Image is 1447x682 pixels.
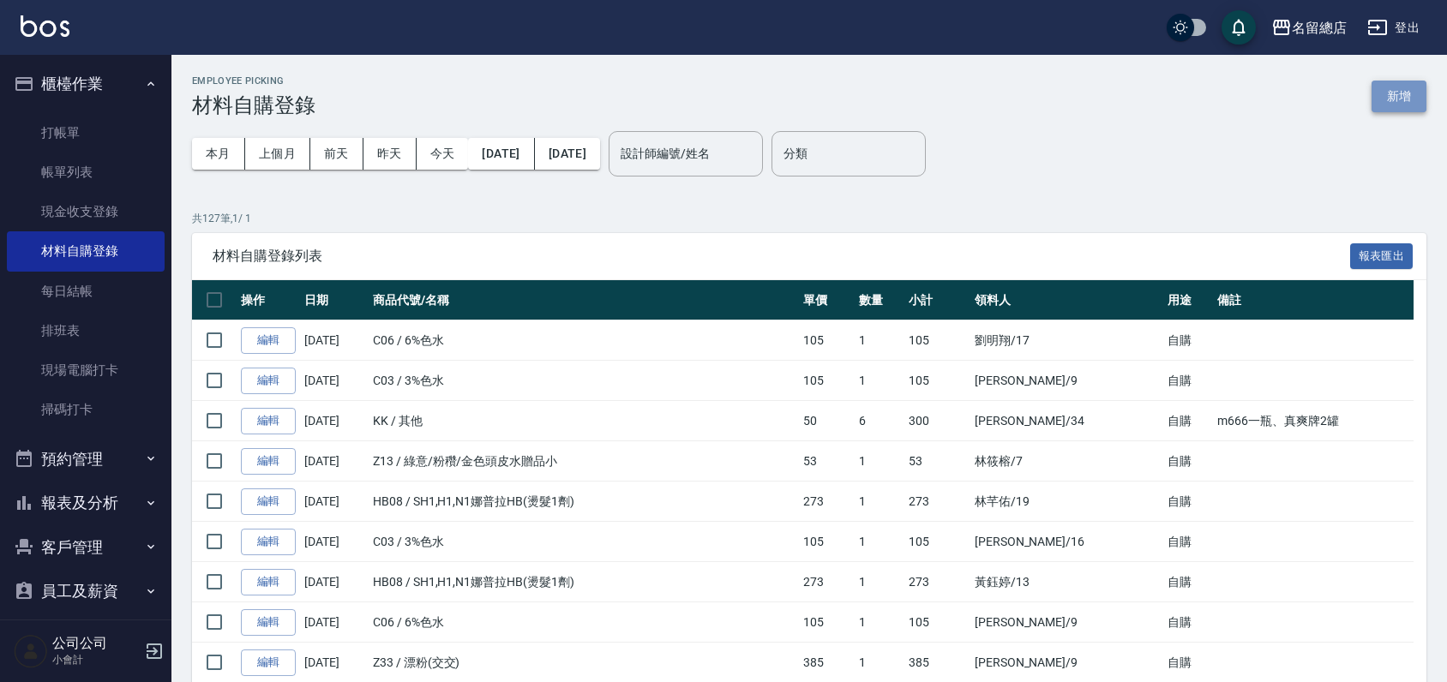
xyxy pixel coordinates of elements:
h2: Employee Picking [192,75,315,87]
td: HB08 / SH1,H1,N1娜普拉HB(燙髮1劑) [369,562,799,602]
a: 新增 [1372,87,1426,104]
td: 1 [855,602,904,643]
td: C03 / 3%色水 [369,361,799,401]
h5: 公司公司 [52,635,140,652]
a: 掃碼打卡 [7,390,165,429]
td: 273 [799,562,854,602]
a: 排班表 [7,311,165,350]
h3: 材料自購登錄 [192,93,315,117]
a: 編輯 [241,529,296,555]
button: 今天 [417,138,469,170]
img: Logo [21,15,69,37]
button: 上個月 [245,138,310,170]
a: 報表匯出 [1350,247,1414,263]
th: 小計 [904,280,970,320]
th: 操作 [237,280,300,320]
td: 273 [904,482,970,522]
td: 自購 [1163,522,1213,562]
button: 櫃檯作業 [7,62,165,106]
td: 105 [904,522,970,562]
a: 編輯 [241,488,296,515]
td: 1 [855,320,904,361]
th: 備註 [1213,280,1413,320]
button: 報表及分析 [7,481,165,525]
td: 1 [855,482,904,522]
img: Person [14,634,48,668]
td: 53 [904,441,970,482]
button: 昨天 [363,138,417,170]
td: 6 [855,401,904,441]
div: 名留總店 [1292,17,1347,39]
td: 273 [799,482,854,522]
td: 自購 [1163,401,1213,441]
td: Z13 / 綠意/粉穳/金色頭皮水贈品小 [369,441,799,482]
button: 客戶管理 [7,525,165,570]
p: 共 127 筆, 1 / 1 [192,211,1426,226]
a: 編輯 [241,448,296,475]
button: 預約管理 [7,437,165,482]
a: 編輯 [241,649,296,676]
td: [DATE] [300,562,369,602]
button: 員工及薪資 [7,569,165,613]
td: 105 [799,602,854,643]
td: m666一瓶、真爽牌2罐 [1213,401,1413,441]
button: 報表匯出 [1350,243,1414,270]
td: 105 [904,320,970,361]
td: 53 [799,441,854,482]
button: 商品管理 [7,613,165,658]
th: 商品代號/名稱 [369,280,799,320]
td: 黃鈺婷 /13 [970,562,1163,602]
td: 1 [855,361,904,401]
td: 自購 [1163,482,1213,522]
a: 編輯 [241,408,296,434]
td: C06 / 6%色水 [369,602,799,643]
td: [PERSON_NAME] /16 [970,522,1163,562]
a: 每日結帳 [7,272,165,311]
td: [DATE] [300,441,369,482]
button: 新增 [1372,81,1426,112]
a: 編輯 [241,569,296,595]
a: 現金收支登錄 [7,192,165,231]
td: 105 [799,361,854,401]
button: [DATE] [468,138,534,170]
td: 自購 [1163,441,1213,482]
button: [DATE] [535,138,600,170]
td: [DATE] [300,401,369,441]
td: 自購 [1163,562,1213,602]
td: [DATE] [300,602,369,643]
th: 用途 [1163,280,1213,320]
button: save [1222,10,1256,45]
a: 打帳單 [7,113,165,153]
th: 數量 [855,280,904,320]
button: 名留總店 [1264,10,1354,45]
td: HB08 / SH1,H1,N1娜普拉HB(燙髮1劑) [369,482,799,522]
td: 300 [904,401,970,441]
td: [DATE] [300,320,369,361]
td: KK / 其他 [369,401,799,441]
td: 1 [855,441,904,482]
th: 單價 [799,280,854,320]
td: [DATE] [300,361,369,401]
a: 編輯 [241,368,296,394]
td: C06 / 6%色水 [369,320,799,361]
td: 林芊佑 /19 [970,482,1163,522]
td: [DATE] [300,522,369,562]
a: 現場電腦打卡 [7,350,165,390]
td: 105 [904,361,970,401]
td: 自購 [1163,602,1213,643]
button: 登出 [1360,12,1426,44]
td: 劉明翔 /17 [970,320,1163,361]
a: 材料自購登錄 [7,231,165,271]
td: 1 [855,522,904,562]
button: 本月 [192,138,245,170]
a: 帳單列表 [7,153,165,192]
td: [PERSON_NAME] /34 [970,401,1163,441]
th: 領料人 [970,280,1163,320]
td: 自購 [1163,361,1213,401]
td: [DATE] [300,482,369,522]
td: 1 [855,562,904,602]
th: 日期 [300,280,369,320]
td: 林筱榕 /7 [970,441,1163,482]
button: 前天 [310,138,363,170]
a: 編輯 [241,327,296,354]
